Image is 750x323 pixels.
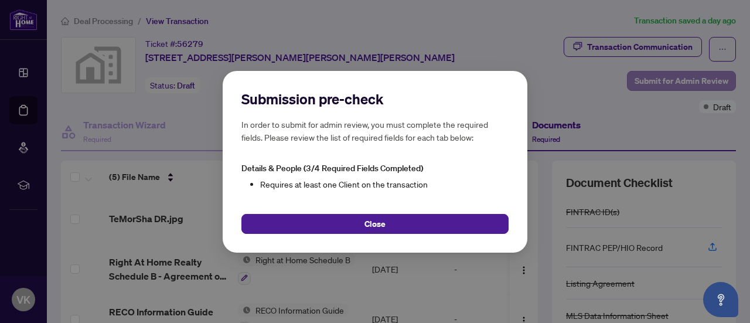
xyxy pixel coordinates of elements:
h5: In order to submit for admin review, you must complete the required fields. Please review the lis... [241,118,509,144]
span: Close [364,214,386,233]
li: Requires at least one Client on the transaction [260,177,509,190]
button: Open asap [703,282,738,317]
h2: Submission pre-check [241,90,509,108]
button: Close [241,213,509,233]
span: Details & People (3/4 Required Fields Completed) [241,163,423,174]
